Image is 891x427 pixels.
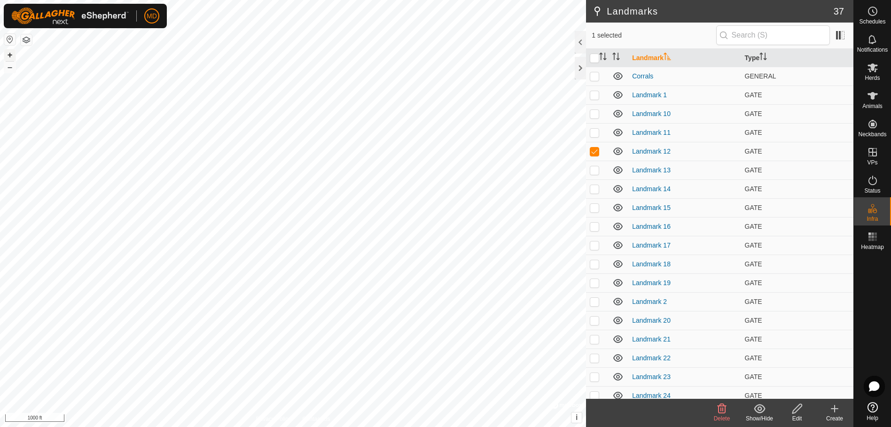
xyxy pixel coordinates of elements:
span: GATE [745,241,762,249]
a: Landmark 13 [632,166,671,174]
a: Landmark 21 [632,335,671,343]
a: Help [854,398,891,425]
a: Landmark 12 [632,148,671,155]
span: MD [147,11,157,21]
span: GATE [745,335,762,343]
span: GATE [745,279,762,287]
input: Search (S) [716,25,830,45]
a: Landmark 2 [632,298,667,305]
a: Landmark 18 [632,260,671,268]
a: Landmark 11 [632,129,671,136]
span: GENERAL [745,72,776,80]
a: Privacy Policy [256,415,291,423]
a: Landmark 19 [632,279,671,287]
span: Herds [865,75,880,81]
div: Create [816,414,853,423]
a: Landmark 1 [632,91,667,99]
button: i [571,412,582,423]
span: GATE [745,392,762,399]
p-sorticon: Activate to sort [759,54,767,62]
span: GATE [745,148,762,155]
span: Help [867,415,878,421]
span: VPs [867,160,877,165]
a: Landmark 16 [632,223,671,230]
span: GATE [745,223,762,230]
a: Landmark 14 [632,185,671,193]
img: Gallagher Logo [11,8,129,24]
h2: Landmarks [592,6,834,17]
span: Animals [862,103,883,109]
a: Landmark 15 [632,204,671,211]
span: Schedules [859,19,885,24]
span: Notifications [857,47,888,53]
span: GATE [745,317,762,324]
p-sorticon: Activate to sort [664,54,671,62]
span: GATE [745,298,762,305]
button: Reset Map [4,34,16,45]
button: Map Layers [21,34,32,46]
span: Heatmap [861,244,884,250]
span: GATE [745,373,762,380]
span: Infra [867,216,878,222]
a: Landmark 23 [632,373,671,380]
span: 1 selected [592,31,716,40]
span: GATE [745,185,762,193]
a: Landmark 20 [632,317,671,324]
a: Landmark 17 [632,241,671,249]
span: GATE [745,166,762,174]
p-sorticon: Activate to sort [599,54,607,62]
span: Delete [714,415,730,422]
button: + [4,49,16,61]
div: Show/Hide [741,414,778,423]
span: GATE [745,91,762,99]
span: 37 [834,4,844,18]
a: Landmark 22 [632,354,671,362]
span: GATE [745,129,762,136]
button: – [4,62,16,73]
span: GATE [745,204,762,211]
div: Edit [778,414,816,423]
th: Type [741,49,853,67]
th: Landmark [628,49,741,67]
a: Contact Us [302,415,330,423]
span: i [576,413,578,421]
p-sorticon: Activate to sort [612,54,620,62]
span: Neckbands [858,132,886,137]
a: Landmark 24 [632,392,671,399]
span: GATE [745,110,762,117]
a: Corrals [632,72,653,80]
span: Status [864,188,880,194]
span: GATE [745,260,762,268]
span: GATE [745,354,762,362]
a: Landmark 10 [632,110,671,117]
